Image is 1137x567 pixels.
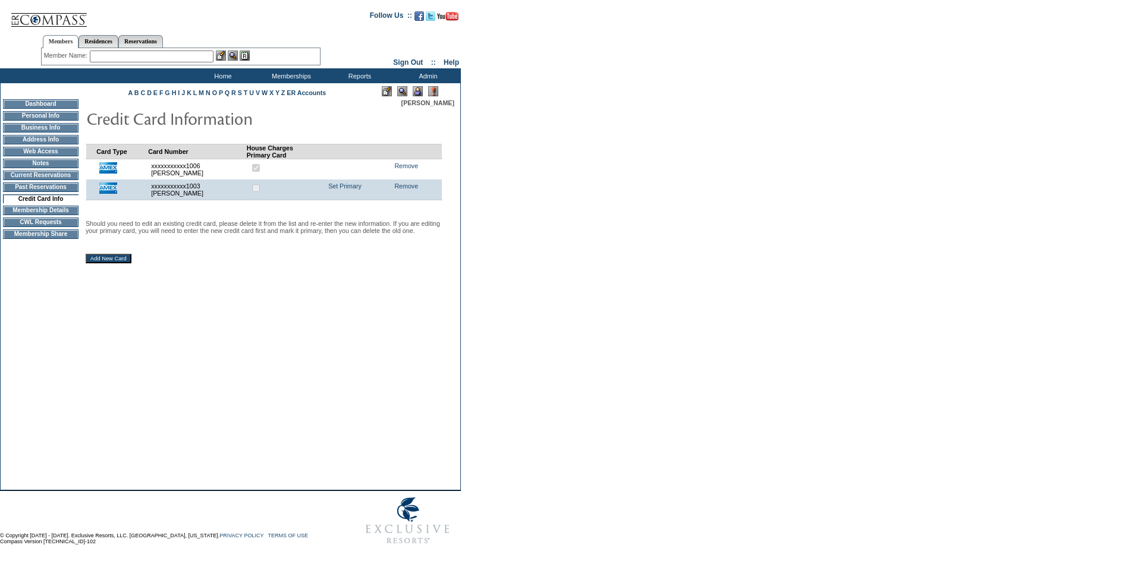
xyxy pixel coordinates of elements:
a: T [244,89,248,96]
span: [PERSON_NAME] [401,99,454,106]
a: G [165,89,169,96]
a: Remove [394,162,418,169]
a: I [178,89,180,96]
a: Follow us on Twitter [426,15,435,22]
td: Credit Card Info [3,194,78,203]
img: pgTtlCreditCardInfo.gif [86,106,324,130]
a: U [249,89,254,96]
a: Reservations [118,35,163,48]
a: Remove [394,182,418,190]
td: Membership Details [3,206,78,215]
td: Web Access [3,147,78,156]
td: Home [187,68,256,83]
a: W [262,89,268,96]
div: Member Name: [44,51,90,61]
td: Past Reservations [3,182,78,192]
a: Z [281,89,285,96]
a: J [181,89,185,96]
a: R [231,89,236,96]
td: Reports [324,68,392,83]
a: Members [43,35,79,48]
td: Dashboard [3,99,78,109]
a: Q [225,89,230,96]
a: Become our fan on Facebook [414,15,424,22]
img: Exclusive Resorts [354,491,461,550]
a: Residences [78,35,118,48]
a: O [212,89,217,96]
a: D [147,89,152,96]
td: xxxxxxxxxxx1003 [PERSON_NAME] [148,179,246,200]
td: House Charges Primary Card [247,144,325,159]
a: N [206,89,211,96]
a: K [187,89,191,96]
a: F [159,89,164,96]
a: ER Accounts [287,89,326,96]
img: Log Concern/Member Elevation [428,86,438,96]
td: Business Info [3,123,78,133]
a: Set Primary [328,182,362,190]
a: C [140,89,145,96]
a: Y [275,89,279,96]
a: H [172,89,177,96]
img: View [228,51,238,61]
p: Should you need to edit an existing credit card, please delete it from the list and re-enter the ... [86,220,442,234]
a: M [199,89,204,96]
td: Personal Info [3,111,78,121]
td: xxxxxxxxxxx1006 [PERSON_NAME] [148,159,246,179]
input: Add New Card [86,254,131,263]
a: Help [444,58,459,67]
a: TERMS OF USE [268,533,309,538]
td: Memberships [256,68,324,83]
td: Admin [392,68,461,83]
a: B [134,89,139,96]
td: Notes [3,159,78,168]
a: P [219,89,223,96]
img: icon_cc_amex.gif [99,162,117,174]
td: CWL Requests [3,218,78,227]
a: A [128,89,133,96]
td: Card Type [96,144,148,159]
td: Follow Us :: [370,10,412,24]
td: Card Number [148,144,246,159]
img: View Mode [397,86,407,96]
a: S [238,89,242,96]
td: Address Info [3,135,78,144]
img: Compass Home [10,3,87,27]
img: b_edit.gif [216,51,226,61]
a: Sign Out [393,58,423,67]
img: Become our fan on Facebook [414,11,424,21]
a: Subscribe to our YouTube Channel [437,15,458,22]
a: PRIVACY POLICY [219,533,263,538]
a: L [193,89,197,96]
img: icon_cc_amex.gif [99,182,117,194]
a: X [269,89,274,96]
td: Membership Share [3,229,78,239]
img: Follow us on Twitter [426,11,435,21]
span: :: [431,58,436,67]
img: Reservations [240,51,250,61]
a: E [153,89,158,96]
img: Edit Mode [382,86,392,96]
img: Subscribe to our YouTube Channel [437,12,458,21]
td: Current Reservations [3,171,78,180]
img: Impersonate [413,86,423,96]
a: V [256,89,260,96]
